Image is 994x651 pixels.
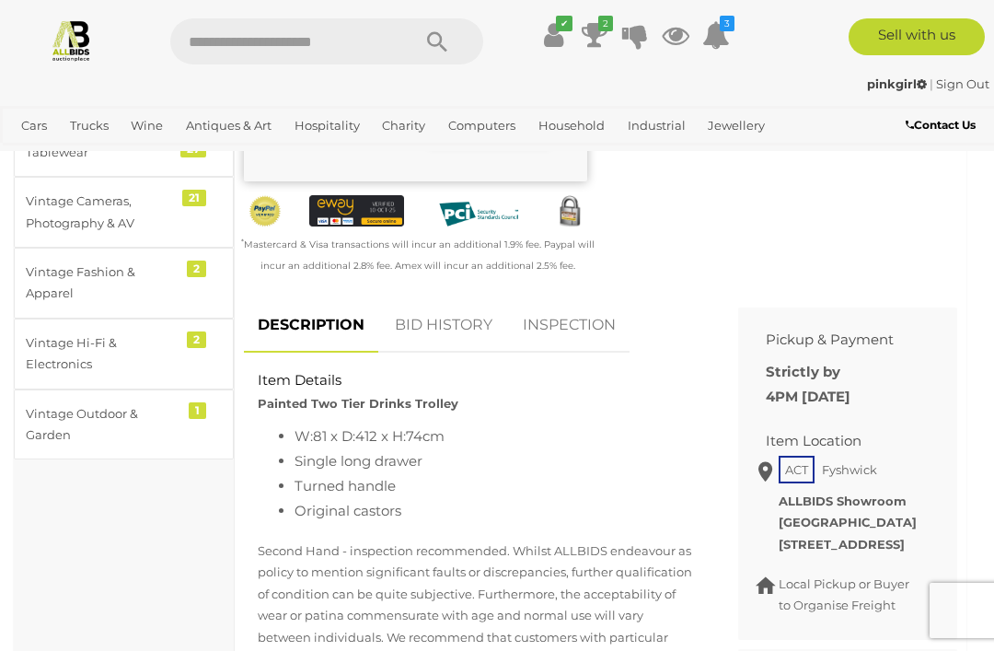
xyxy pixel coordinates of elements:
a: Wine [123,110,170,141]
div: Tablewear [26,142,178,163]
a: Vintage Fashion & Apparel 2 [14,248,234,319]
span: Local Pickup or Buyer to Organise Freight [779,576,909,612]
a: ✔ [540,18,568,52]
strong: Painted Two Tier Drinks Trolley [258,396,458,411]
a: Computers [441,110,523,141]
a: Trucks [63,110,116,141]
i: ✔ [556,16,572,31]
span: | [930,76,933,91]
a: Sign Out [936,76,989,91]
h2: Item Location [766,434,902,449]
i: 2 [598,16,613,31]
strong: [STREET_ADDRESS] [779,537,905,552]
small: Mastercard & Visa transactions will incur an additional 1.9% fee. Paypal will incur an additional... [241,238,595,272]
span: Fyshwick [817,458,882,482]
div: 2 [187,331,206,348]
a: Jewellery [700,110,772,141]
h2: Pickup & Payment [766,332,902,348]
div: Vintage Fashion & Apparel [26,262,178,305]
a: Office [14,141,64,171]
li: Original castors [295,498,697,523]
a: Vintage Hi-Fi & Electronics 2 [14,319,234,389]
a: Sports [72,141,124,171]
div: 1 [189,402,206,419]
div: Vintage Cameras, Photography & AV [26,191,178,234]
a: Tablewear 27 [14,128,234,177]
a: pinkgirl [867,76,930,91]
a: Hospitality [287,110,367,141]
a: Household [531,110,612,141]
strong: pinkgirl [867,76,927,91]
li: W:81 x D:412 x H:74cm [295,424,697,448]
div: 21 [182,190,206,206]
img: eWAY Payment Gateway [309,195,403,227]
a: INSPECTION [509,298,630,353]
a: 3 [702,18,730,52]
li: Single long drawer [295,448,697,473]
b: Contact Us [906,118,976,132]
div: Vintage Outdoor & Garden [26,403,178,447]
strong: ALLBIDS Showroom [GEOGRAPHIC_DATA] [779,494,917,529]
a: Charity [375,110,433,141]
li: Turned handle [295,473,697,498]
a: 2 [581,18,608,52]
i: 3 [720,16,734,31]
a: DESCRIPTION [244,298,378,353]
a: Industrial [620,110,693,141]
div: Vintage Hi-Fi & Electronics [26,332,178,376]
a: Antiques & Art [179,110,279,141]
span: ACT [779,456,815,483]
img: Official PayPal Seal [248,195,282,227]
img: PCI DSS compliant [432,195,526,233]
button: Search [391,18,483,64]
a: Contact Us [906,115,980,135]
img: Allbids.com.au [50,18,93,62]
a: BID HISTORY [381,298,506,353]
a: Sell with us [849,18,986,55]
b: Strictly by 4PM [DATE] [766,363,850,405]
a: Vintage Cameras, Photography & AV 21 [14,177,234,248]
img: Secured by Rapid SSL [553,195,586,228]
a: Cars [14,110,54,141]
a: [GEOGRAPHIC_DATA] [132,141,277,171]
div: 2 [187,261,206,277]
h2: Item Details [258,373,697,389]
a: Vintage Outdoor & Garden 1 [14,389,234,460]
